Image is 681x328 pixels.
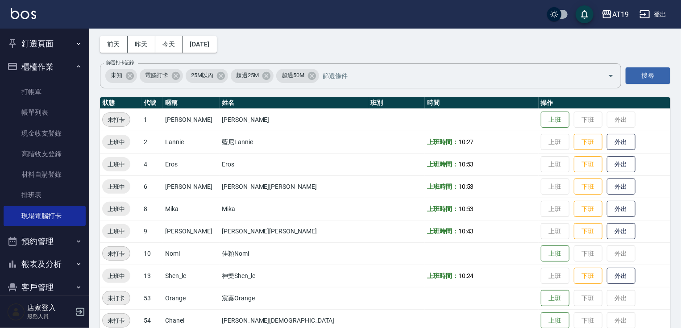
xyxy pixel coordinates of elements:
span: 10:27 [458,138,474,145]
button: 上班 [541,112,569,128]
span: 未打卡 [103,249,130,258]
button: 外出 [607,268,635,284]
td: [PERSON_NAME] [220,108,368,131]
td: [PERSON_NAME][PERSON_NAME] [220,175,368,198]
button: 預約管理 [4,230,86,253]
td: Lannie [163,131,220,153]
span: 未知 [105,71,128,80]
button: 下班 [574,201,602,217]
button: 釘選頁面 [4,32,86,55]
td: 藍尼Lannie [220,131,368,153]
button: [DATE] [183,36,216,53]
button: 客戶管理 [4,276,86,299]
button: 搜尋 [626,67,670,84]
span: 10:24 [458,272,474,279]
td: [PERSON_NAME][PERSON_NAME] [220,220,368,242]
th: 操作 [539,97,670,109]
button: 昨天 [128,36,155,53]
button: Open [604,69,618,83]
label: 篩選打卡記錄 [106,59,134,66]
td: Eros [220,153,368,175]
span: 10:53 [458,161,474,168]
span: 上班中 [102,271,130,281]
th: 姓名 [220,97,368,109]
th: 代號 [141,97,163,109]
input: 篩選條件 [320,68,592,83]
span: 未打卡 [103,316,130,325]
div: 電腦打卡 [140,69,183,83]
button: 櫃檯作業 [4,55,86,79]
button: 下班 [574,179,602,195]
td: Mika [220,198,368,220]
div: 25M以內 [186,69,228,83]
a: 打帳單 [4,82,86,102]
td: [PERSON_NAME] [163,175,220,198]
button: 今天 [155,36,183,53]
td: 8 [141,198,163,220]
span: 10:43 [458,228,474,235]
span: 10:53 [458,205,474,212]
td: [PERSON_NAME] [163,108,220,131]
td: 2 [141,131,163,153]
button: 前天 [100,36,128,53]
span: 未打卡 [103,115,130,125]
a: 現場電腦打卡 [4,206,86,226]
span: 上班中 [102,204,130,214]
span: 未打卡 [103,294,130,303]
img: Person [7,303,25,321]
a: 高階收支登錄 [4,144,86,164]
b: 上班時間： [427,205,458,212]
button: 下班 [574,223,602,240]
button: 下班 [574,156,602,173]
button: 外出 [607,134,635,150]
span: 超過50M [276,71,310,80]
div: AT19 [612,9,629,20]
td: 53 [141,287,163,309]
button: 登出 [636,6,670,23]
td: Nomi [163,242,220,265]
button: 上班 [541,245,569,262]
a: 現金收支登錄 [4,123,86,144]
a: 排班表 [4,185,86,205]
td: Shen_le [163,265,220,287]
td: Eros [163,153,220,175]
a: 帳單列表 [4,102,86,123]
span: 上班中 [102,182,130,191]
b: 上班時間： [427,183,458,190]
div: 超過50M [276,69,319,83]
td: Orange [163,287,220,309]
span: 上班中 [102,227,130,236]
button: 報表及分析 [4,253,86,276]
button: 外出 [607,223,635,240]
th: 班別 [368,97,425,109]
span: 25M以內 [186,71,219,80]
td: 1 [141,108,163,131]
button: AT19 [598,5,632,24]
button: 外出 [607,201,635,217]
b: 上班時間： [427,161,458,168]
a: 材料自購登錄 [4,164,86,185]
button: 下班 [574,268,602,284]
div: 超過25M [231,69,274,83]
img: Logo [11,8,36,19]
span: 電腦打卡 [140,71,174,80]
td: 佳穎Nomi [220,242,368,265]
p: 服務人員 [27,312,73,320]
td: 10 [141,242,163,265]
span: 上班中 [102,137,130,147]
button: 外出 [607,179,635,195]
th: 時間 [425,97,539,109]
span: 超過25M [231,71,264,80]
span: 10:53 [458,183,474,190]
th: 暱稱 [163,97,220,109]
td: 神樂Shen_le [220,265,368,287]
button: 外出 [607,156,635,173]
h5: 店家登入 [27,303,73,312]
span: 上班中 [102,160,130,169]
button: save [576,5,594,23]
td: 4 [141,153,163,175]
b: 上班時間： [427,228,458,235]
td: 13 [141,265,163,287]
td: [PERSON_NAME] [163,220,220,242]
button: 上班 [541,290,569,307]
